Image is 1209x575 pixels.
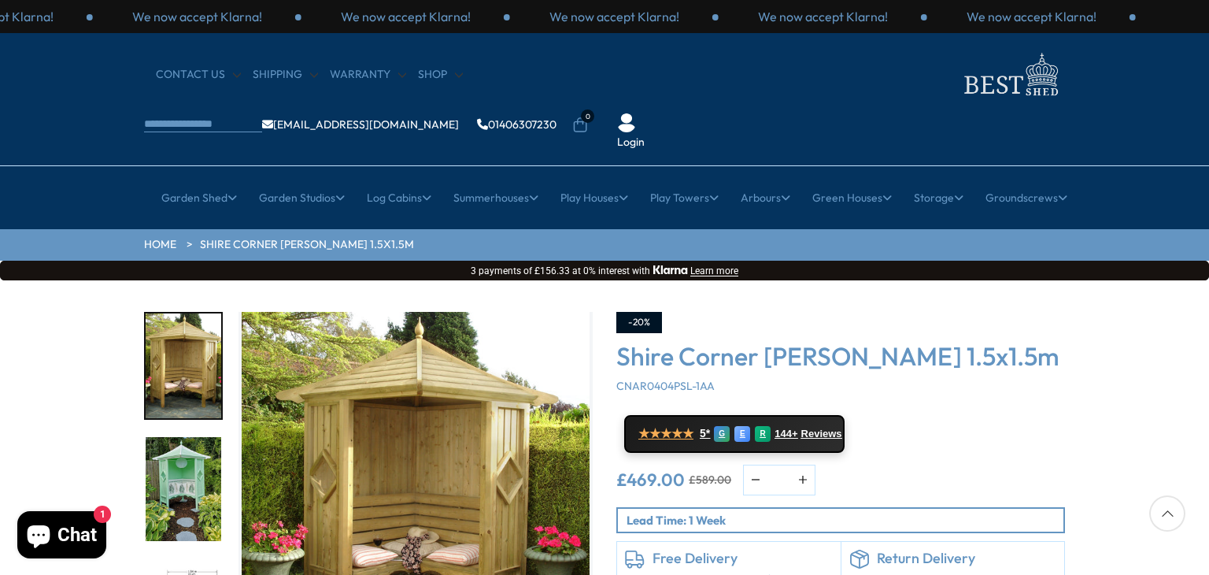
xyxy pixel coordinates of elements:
a: Shop [418,67,463,83]
h6: Free Delivery [653,550,833,567]
a: 0 [572,117,588,133]
a: Summerhouses [453,178,538,217]
span: 144+ [775,428,797,440]
a: Storage [914,178,963,217]
div: 2 / 3 [93,8,301,25]
span: CNAR0404PSL-1AA [616,379,715,393]
p: We now accept Klarna! [967,8,1096,25]
a: Shire Corner [PERSON_NAME] 1.5x1.5m [200,237,414,253]
a: Log Cabins [367,178,431,217]
del: £589.00 [689,474,731,485]
a: Login [617,135,645,150]
h6: Return Delivery [877,550,1057,567]
a: Play Towers [650,178,719,217]
div: G [714,426,730,442]
div: 3 / 3 [927,8,1136,25]
a: Warranty [330,67,406,83]
p: We now accept Klarna! [758,8,888,25]
span: 0 [581,109,594,123]
a: Shipping [253,67,318,83]
div: 7 / 14 [144,312,223,420]
a: ★★★★★ 5* G E R 144+ Reviews [624,415,845,453]
a: Garden Studios [259,178,345,217]
inbox-online-store-chat: Shopify online store chat [13,511,111,562]
h3: Shire Corner [PERSON_NAME] 1.5x1.5m [616,341,1065,371]
img: CornerArbour_1ef1c273-0399-4877-a335-24417316467d_200x200.jpg [146,313,221,418]
div: E [734,426,750,442]
a: CONTACT US [156,67,241,83]
div: R [755,426,771,442]
a: 01406307230 [477,119,556,130]
img: SHIRECORNERARBOUR_cust2_06028f20-9bc1-4b1a-be9f-6f258fcae633_200x200.jpg [146,437,221,542]
div: 8 / 14 [144,436,223,543]
p: We now accept Klarna! [341,8,471,25]
p: We now accept Klarna! [132,8,262,25]
a: HOME [144,237,176,253]
a: Garden Shed [161,178,237,217]
img: logo [955,49,1065,100]
a: Green Houses [812,178,892,217]
div: -20% [616,312,662,333]
a: Play Houses [560,178,628,217]
div: 3 / 3 [301,8,510,25]
p: Lead Time: 1 Week [627,512,1063,529]
span: Reviews [801,428,842,440]
img: User Icon [617,113,636,132]
div: 2 / 3 [719,8,927,25]
a: [EMAIL_ADDRESS][DOMAIN_NAME] [262,119,459,130]
a: Arbours [741,178,790,217]
p: We now accept Klarna! [549,8,679,25]
div: 1 / 3 [510,8,719,25]
span: ★★★★★ [638,426,693,441]
ins: £469.00 [616,471,685,488]
a: Groundscrews [985,178,1067,217]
